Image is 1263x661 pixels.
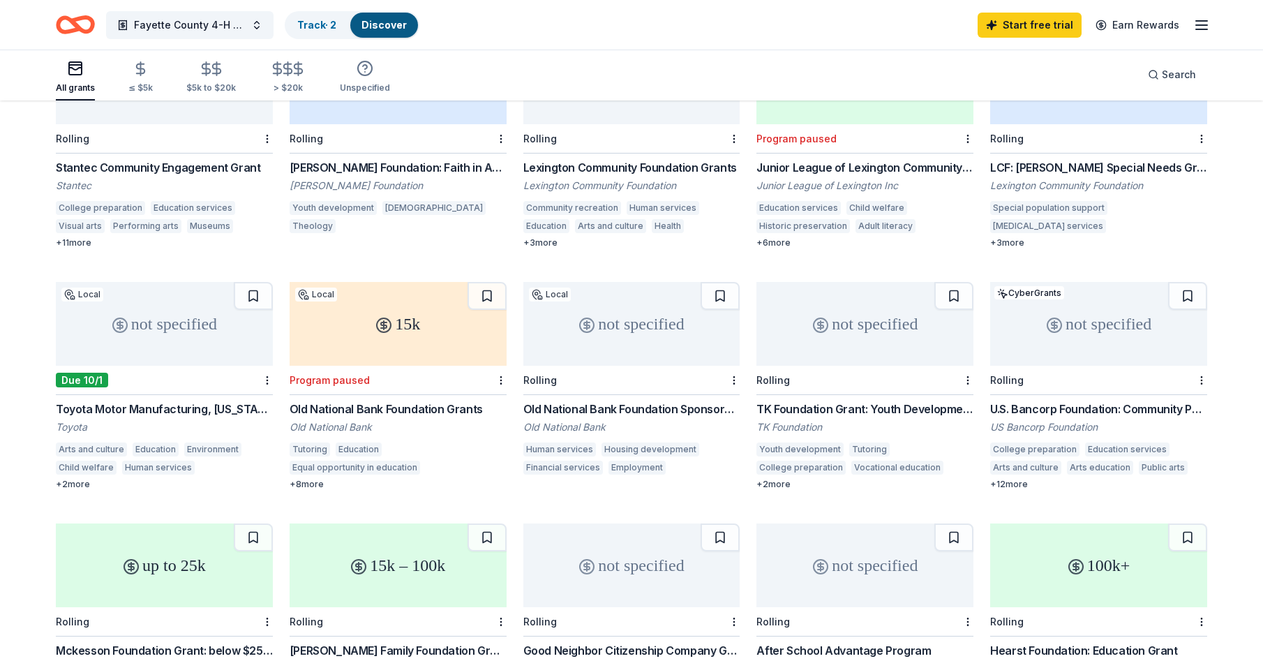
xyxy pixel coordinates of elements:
a: 15kLocalProgram pausedOld National Bank Foundation GrantsOld National BankTutoringEducationEqual ... [290,282,507,490]
button: $5k to $20k [186,55,236,101]
div: > $20k [269,82,306,94]
div: TK Foundation Grant: Youth Development Grant [756,401,973,417]
div: [PERSON_NAME] Foundation [290,179,507,193]
div: Rolling [523,133,557,144]
button: Fayette County 4-H Council [106,11,274,39]
div: Rolling [756,616,790,627]
div: Financial services [523,461,603,475]
div: Tutoring [849,443,890,456]
div: Equal opportunity in education [290,461,420,475]
div: Historic preservation [756,219,850,233]
span: Fayette County 4-H Council [134,17,246,34]
div: Junior League of Lexington Inc [756,179,973,193]
div: Special population support [990,201,1107,215]
div: Health [652,219,684,233]
div: Old National Bank Foundation Grants [290,401,507,417]
button: Track· 2Discover [285,11,419,39]
div: not specified [756,523,973,607]
div: Vocational education [851,461,943,475]
div: 100k+ [990,523,1207,607]
a: not specifiedCyberGrantsRollingU.S. Bancorp Foundation: Community Possible Grant ProgramUS Bancor... [990,282,1207,490]
div: Old National Bank Foundation Sponsorships [523,401,740,417]
div: Unspecified [340,82,390,94]
div: Human services [122,461,195,475]
div: + 2 more [756,479,973,490]
button: Unspecified [340,54,390,101]
div: Education services [756,201,841,215]
div: Junior League of Lexington Community Grants [756,159,973,176]
div: Old National Bank [523,420,740,434]
div: Arts and culture [575,219,646,233]
div: Local [295,288,337,302]
div: Theology [290,219,336,233]
div: Hearst Foundation: Education Grant [990,642,1207,659]
div: Rolling [523,374,557,386]
a: Earn Rewards [1087,13,1188,38]
a: not specifiedRollingTK Foundation Grant: Youth Development GrantTK FoundationYouth developmentTut... [756,282,973,490]
div: + 6 more [756,237,973,248]
div: After School Advantage Program [756,642,973,659]
div: ≤ $5k [128,82,153,94]
div: Education services [1085,443,1169,456]
div: Local [61,288,103,302]
button: Search [1137,61,1207,89]
div: + 2 more [56,479,273,490]
a: up to 1kLocalRollingLCF: [PERSON_NAME] Special Needs Grant ProgramLexington Community FoundationS... [990,40,1207,248]
div: not specified [523,523,740,607]
div: Due 10/1 [56,373,108,387]
div: Rolling [756,374,790,386]
div: College preparation [56,201,145,215]
span: Search [1162,66,1196,83]
div: Rolling [523,616,557,627]
div: Lexington Community Foundation Grants [523,159,740,176]
div: 15k [290,282,507,366]
button: > $20k [269,55,306,101]
div: Visual arts [56,219,105,233]
div: TK Foundation [756,420,973,434]
div: College preparation [990,443,1079,456]
div: Rolling [290,133,323,144]
div: Good Neighbor Citizenship Company Grants [523,642,740,659]
div: Child welfare [56,461,117,475]
div: Education [133,443,179,456]
div: not specified [756,282,973,366]
div: Human services [627,201,699,215]
div: Youth development [290,201,377,215]
button: ≤ $5k [128,55,153,101]
div: U.S. Bancorp Foundation: Community Possible Grant Program [990,401,1207,417]
button: All grants [56,54,95,101]
div: Performing arts [110,219,181,233]
div: Housing development [601,443,699,456]
div: Learning disorders [1112,219,1197,233]
div: [PERSON_NAME] Family Foundation Grants [290,642,507,659]
div: [DEMOGRAPHIC_DATA] [382,201,486,215]
div: Stantec [56,179,273,193]
div: 15k – 100k [290,523,507,607]
div: College preparation [756,461,846,475]
div: not specified [56,282,273,366]
div: Rolling [990,616,1024,627]
a: Track· 2 [297,19,336,31]
div: LCF: [PERSON_NAME] Special Needs Grant Program [990,159,1207,176]
div: not specified [990,282,1207,366]
div: Rolling [56,616,89,627]
div: Lexington Community Foundation [523,179,740,193]
a: not specifiedLocalDue 10/1Toyota Motor Manufacturing, [US_STATE], Inc. (TMMK) GrantsToyotaArts an... [56,282,273,490]
div: Toyota Motor Manufacturing, [US_STATE], Inc. (TMMK) Grants [56,401,273,417]
div: + 3 more [523,237,740,248]
div: + 8 more [290,479,507,490]
div: Museums [187,219,233,233]
div: Arts and culture [56,443,127,456]
div: Old National Bank [290,420,507,434]
div: Program paused [290,374,370,386]
div: Education [336,443,382,456]
div: Lexington Community Foundation [990,179,1207,193]
div: [PERSON_NAME] Foundation: Faith in Action Grant [290,159,507,176]
div: + 11 more [56,237,273,248]
div: + 3 more [990,237,1207,248]
a: Home [56,8,95,41]
div: Rolling [990,374,1024,386]
div: All grants [56,82,95,94]
div: $5k to $20k [186,82,236,94]
div: + 12 more [990,479,1207,490]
